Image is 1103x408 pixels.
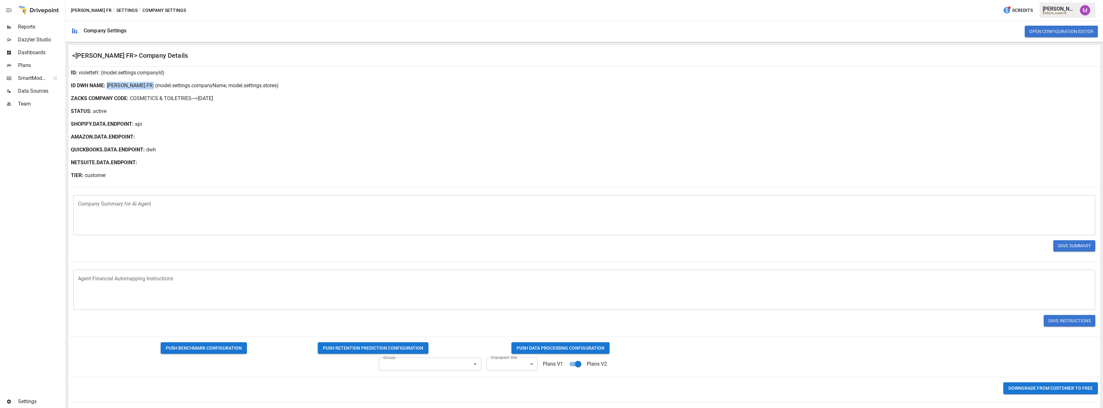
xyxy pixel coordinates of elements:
span: Settings [18,398,64,405]
button: Save Summary [1053,240,1095,252]
p: Plans V1 [543,360,563,368]
p: [PERSON_NAME] FR [107,82,153,89]
span: Data Sources [18,87,64,95]
p: : (model.settings.companyId) [98,69,164,77]
button: [PERSON_NAME] FR [71,6,112,14]
span: SmartModel [18,74,46,82]
div: <[PERSON_NAME] FR> Company Details [72,52,585,59]
span: Plans [18,62,64,69]
button: 0Credits [1000,4,1035,16]
button: PUSH BENCHMARK CONFIGURATION [161,342,247,354]
p: dwh [146,146,156,154]
button: Open Configuration Editor [1025,26,1098,37]
div: [PERSON_NAME] FR [1043,12,1076,15]
span: Team [18,100,64,108]
b: ZACKS COMPANY CODE : [71,95,129,102]
span: 0 Credits [1012,6,1033,14]
button: PUSH DATA PROCESSING CONFIGURATION [511,342,610,354]
p: active [93,107,106,115]
p: api [135,120,142,128]
button: Settings [116,6,138,14]
label: Sharepoint Site [491,355,517,360]
p: customer [85,172,106,179]
button: Downgrade from CUSTOMER to FREE [1003,382,1098,394]
b: ID DWH NAME : [71,82,105,89]
p: Plans V2 [587,360,607,368]
label: Groups [383,355,395,360]
b: NETSUITE.DATA.ENDPOINT : [71,159,137,166]
button: Save Instructions [1044,315,1095,327]
span: ™ [46,73,50,81]
span: Dazzler Studio [18,36,64,44]
img: Umer Muhammed [1080,5,1090,15]
b: AMAZON.DATA.ENDPOINT : [71,133,135,141]
b: QUICKBOOKS.DATA.ENDPOINT : [71,146,145,154]
p: COSMETICS & TOILETRIES [130,95,191,102]
b: SHOPIFY.DATA.ENDPOINT : [71,120,134,128]
div: Company Settings [84,28,126,34]
p: violettefr [79,69,98,77]
div: / [113,6,115,14]
b: STATUS : [71,107,92,115]
b: ID : [71,69,77,77]
span: Reports [18,23,64,31]
div: [PERSON_NAME] [1043,6,1076,12]
span: Dashboards [18,49,64,56]
p: : (model.settings.companyName, model.settings.stores) [153,82,279,89]
button: PUSH RETENTION PREDICTION CONFIGURATION [318,342,428,354]
b: TIER: [71,172,83,179]
p: --->[DATE] [191,95,213,102]
button: Umer Muhammed [1076,1,1094,19]
div: / [139,6,141,14]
